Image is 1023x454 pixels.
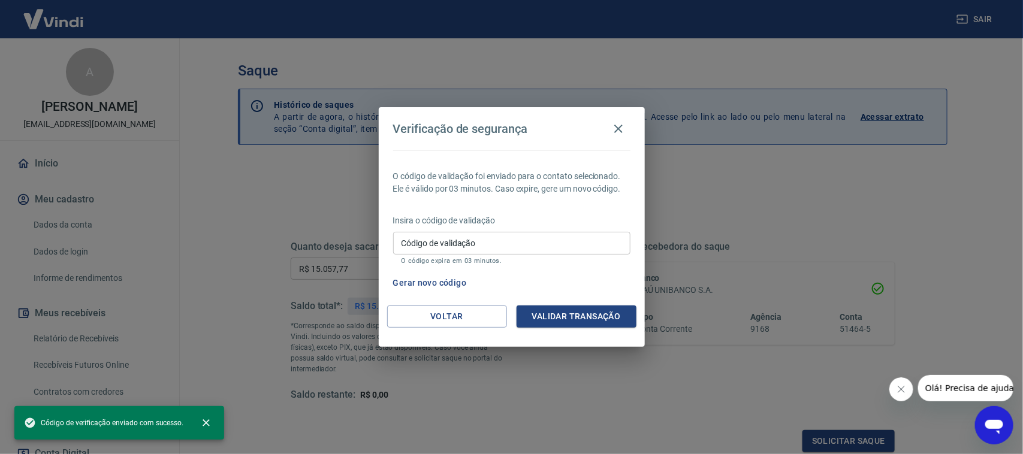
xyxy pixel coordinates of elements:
span: Olá! Precisa de ajuda? [7,8,101,18]
button: close [193,410,219,436]
button: Gerar novo código [388,272,472,294]
iframe: Mensagem da empresa [918,375,1013,401]
p: O código de validação foi enviado para o contato selecionado. Ele é válido por 03 minutos. Caso e... [393,170,630,195]
button: Voltar [387,305,507,328]
span: Código de verificação enviado com sucesso. [24,417,183,429]
iframe: Botão para abrir a janela de mensagens [975,406,1013,444]
iframe: Fechar mensagem [889,377,913,401]
p: O código expira em 03 minutos. [402,257,622,265]
h4: Verificação de segurança [393,122,528,136]
p: Insira o código de validação [393,214,630,227]
button: Validar transação [517,305,636,328]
